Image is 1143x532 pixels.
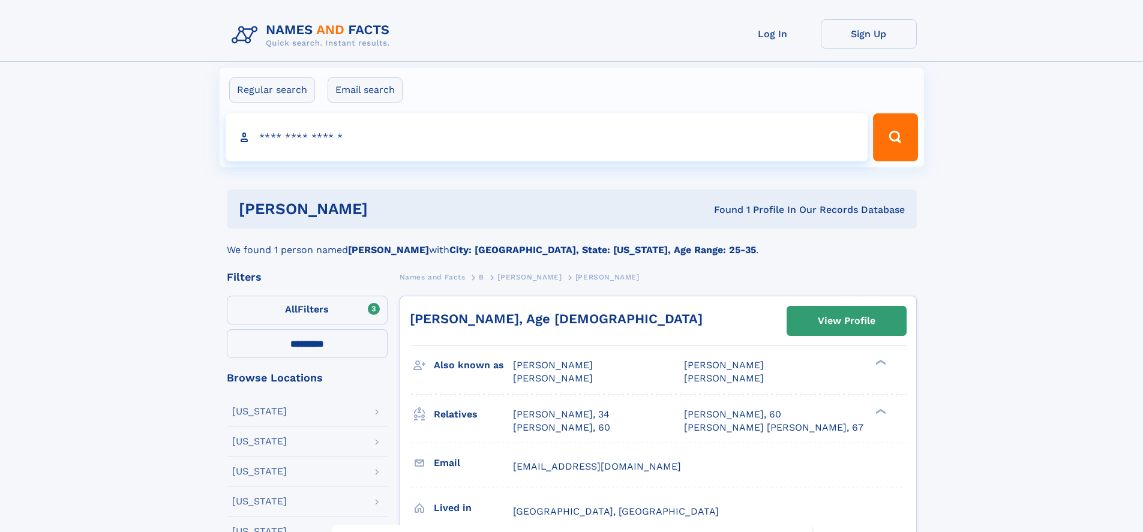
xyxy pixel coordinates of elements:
[684,359,764,371] span: [PERSON_NAME]
[575,273,640,281] span: [PERSON_NAME]
[513,359,593,371] span: [PERSON_NAME]
[872,359,887,366] div: ❯
[229,77,315,103] label: Regular search
[232,407,287,416] div: [US_STATE]
[232,467,287,476] div: [US_STATE]
[479,269,484,284] a: B
[497,273,562,281] span: [PERSON_NAME]
[348,244,429,256] b: [PERSON_NAME]
[873,113,917,161] button: Search Button
[513,506,719,517] span: [GEOGRAPHIC_DATA], [GEOGRAPHIC_DATA]
[434,404,513,425] h3: Relatives
[541,203,905,217] div: Found 1 Profile In Our Records Database
[227,272,388,282] div: Filters
[227,19,400,52] img: Logo Names and Facts
[232,437,287,446] div: [US_STATE]
[725,19,821,49] a: Log In
[513,408,610,421] a: [PERSON_NAME], 34
[684,408,781,421] a: [PERSON_NAME], 60
[434,453,513,473] h3: Email
[684,421,863,434] a: [PERSON_NAME] [PERSON_NAME], 67
[513,421,610,434] a: [PERSON_NAME], 60
[328,77,403,103] label: Email search
[227,372,388,383] div: Browse Locations
[497,269,562,284] a: [PERSON_NAME]
[513,372,593,384] span: [PERSON_NAME]
[818,307,875,335] div: View Profile
[400,269,466,284] a: Names and Facts
[285,303,298,315] span: All
[821,19,917,49] a: Sign Up
[787,306,906,335] a: View Profile
[449,244,756,256] b: City: [GEOGRAPHIC_DATA], State: [US_STATE], Age Range: 25-35
[872,407,887,415] div: ❯
[232,497,287,506] div: [US_STATE]
[410,311,703,326] a: [PERSON_NAME], Age [DEMOGRAPHIC_DATA]
[227,296,388,324] label: Filters
[434,498,513,518] h3: Lived in
[684,372,764,384] span: [PERSON_NAME]
[239,202,541,217] h1: [PERSON_NAME]
[434,355,513,375] h3: Also known as
[226,113,868,161] input: search input
[513,461,681,472] span: [EMAIL_ADDRESS][DOMAIN_NAME]
[479,273,484,281] span: B
[227,229,917,257] div: We found 1 person named with .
